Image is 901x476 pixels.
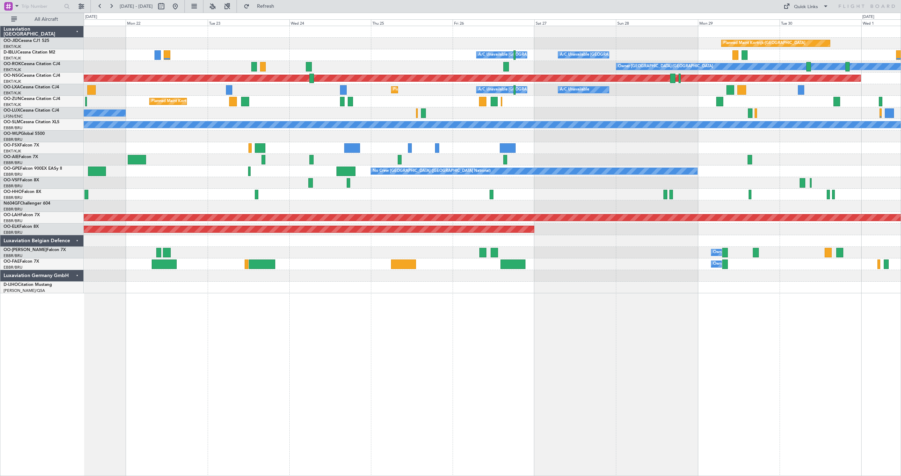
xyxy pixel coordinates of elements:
a: OO-AIEFalcon 7X [4,155,38,159]
input: Trip Number [21,1,62,12]
div: Planned Maint Kortrijk-[GEOGRAPHIC_DATA] [723,38,805,49]
a: D-IJHOCitation Mustang [4,283,52,287]
span: OO-WLP [4,132,21,136]
div: A/C Unavailable [GEOGRAPHIC_DATA] ([GEOGRAPHIC_DATA] National) [478,84,609,95]
div: Owner Melsbroek Air Base [713,259,761,269]
a: OO-FAEFalcon 7X [4,259,39,264]
div: A/C Unavailable [560,84,589,95]
span: D-IBLU [4,50,17,55]
div: No Crew [GEOGRAPHIC_DATA] ([GEOGRAPHIC_DATA] National) [373,166,491,176]
a: [PERSON_NAME]/QSA [4,288,45,293]
a: EBBR/BRU [4,207,23,212]
div: Tue 30 [780,19,861,26]
div: Fri 26 [453,19,534,26]
div: Tue 23 [208,19,289,26]
a: EBBR/BRU [4,183,23,189]
div: Planned Maint Kortrijk-[GEOGRAPHIC_DATA] [393,84,475,95]
a: OO-LAHFalcon 7X [4,213,40,217]
span: Refresh [251,4,281,9]
a: OO-LXACessna Citation CJ4 [4,85,59,89]
span: OO-SLM [4,120,20,124]
div: [DATE] [85,14,97,20]
a: EBBR/BRU [4,265,23,270]
div: Owner Melsbroek Air Base [713,247,761,258]
div: Owner [GEOGRAPHIC_DATA]-[GEOGRAPHIC_DATA] [618,61,713,72]
a: OO-HHOFalcon 8X [4,190,41,194]
span: OO-NSG [4,74,21,78]
a: OO-[PERSON_NAME]Falcon 7X [4,248,66,252]
a: OO-ELKFalcon 8X [4,225,39,229]
div: Planned Maint Kortrijk-[GEOGRAPHIC_DATA] [151,96,233,107]
span: All Aircraft [18,17,74,22]
div: A/C Unavailable [GEOGRAPHIC_DATA]-[GEOGRAPHIC_DATA] [560,50,672,60]
span: OO-FAE [4,259,20,264]
div: Mon 29 [698,19,780,26]
div: Sat 27 [534,19,616,26]
div: Sun 21 [44,19,126,26]
span: OO-ROK [4,62,21,66]
a: OO-VSFFalcon 8X [4,178,39,182]
span: OO-FSX [4,143,20,148]
button: All Aircraft [8,14,76,25]
a: OO-ZUNCessna Citation CJ4 [4,97,60,101]
a: OO-WLPGlobal 5500 [4,132,45,136]
span: OO-ZUN [4,97,21,101]
a: EBKT/KJK [4,56,21,61]
a: EBBR/BRU [4,160,23,165]
a: OO-FSXFalcon 7X [4,143,39,148]
a: EBKT/KJK [4,44,21,49]
span: [DATE] - [DATE] [120,3,153,10]
a: EBKT/KJK [4,90,21,96]
span: OO-LAH [4,213,20,217]
a: EBBR/BRU [4,218,23,224]
a: OO-SLMCessna Citation XLS [4,120,59,124]
a: D-IBLUCessna Citation M2 [4,50,55,55]
a: EBBR/BRU [4,253,23,258]
a: EBBR/BRU [4,137,23,142]
span: OO-LUX [4,108,20,113]
div: Mon 22 [126,19,207,26]
span: OO-[PERSON_NAME] [4,248,46,252]
a: EBBR/BRU [4,172,23,177]
span: OO-HHO [4,190,22,194]
a: EBKT/KJK [4,67,21,73]
button: Refresh [240,1,283,12]
div: Wed 24 [289,19,371,26]
a: OO-GPEFalcon 900EX EASy II [4,167,62,171]
a: EBKT/KJK [4,149,21,154]
a: EBKT/KJK [4,102,21,107]
a: EBBR/BRU [4,195,23,200]
div: A/C Unavailable [GEOGRAPHIC_DATA] ([GEOGRAPHIC_DATA] National) [478,50,609,60]
a: EBBR/BRU [4,125,23,131]
div: Sun 28 [616,19,698,26]
span: D-IJHO [4,283,18,287]
a: OO-LUXCessna Citation CJ4 [4,108,59,113]
a: OO-ROKCessna Citation CJ4 [4,62,60,66]
a: OO-NSGCessna Citation CJ4 [4,74,60,78]
span: OO-JID [4,39,18,43]
div: Thu 25 [371,19,453,26]
span: OO-LXA [4,85,20,89]
span: N604GF [4,201,20,206]
a: LFSN/ENC [4,114,23,119]
button: Quick Links [780,1,832,12]
a: EBKT/KJK [4,79,21,84]
a: OO-JIDCessna CJ1 525 [4,39,49,43]
div: [DATE] [862,14,874,20]
a: N604GFChallenger 604 [4,201,50,206]
span: OO-ELK [4,225,19,229]
span: OO-VSF [4,178,20,182]
a: EBBR/BRU [4,230,23,235]
span: OO-GPE [4,167,20,171]
span: OO-AIE [4,155,19,159]
div: Quick Links [794,4,818,11]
